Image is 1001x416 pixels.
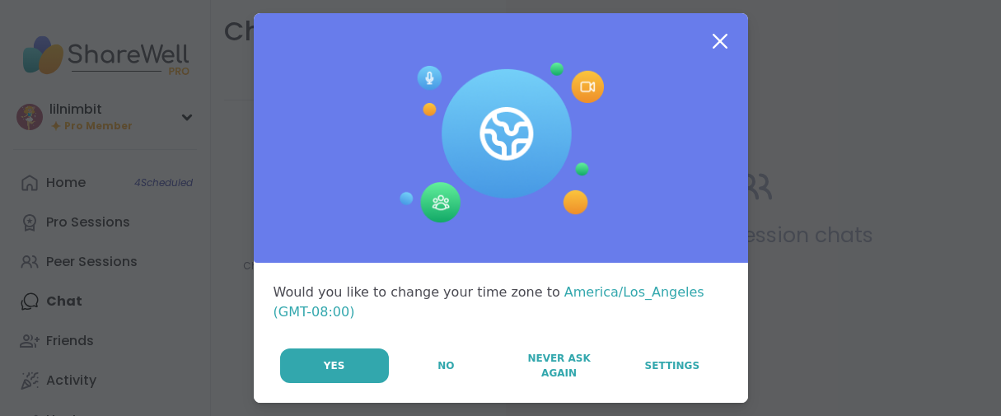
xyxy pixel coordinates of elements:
span: Settings [645,358,700,373]
img: Session Experience [398,63,604,224]
button: No [391,348,502,383]
span: Yes [324,358,345,373]
span: Never Ask Again [512,351,606,381]
button: Never Ask Again [503,348,615,383]
div: Would you like to change your time zone to [274,283,728,322]
a: Settings [616,348,727,383]
span: No [437,358,454,373]
button: Yes [280,348,389,383]
span: America/Los_Angeles (GMT-08:00) [274,284,704,320]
